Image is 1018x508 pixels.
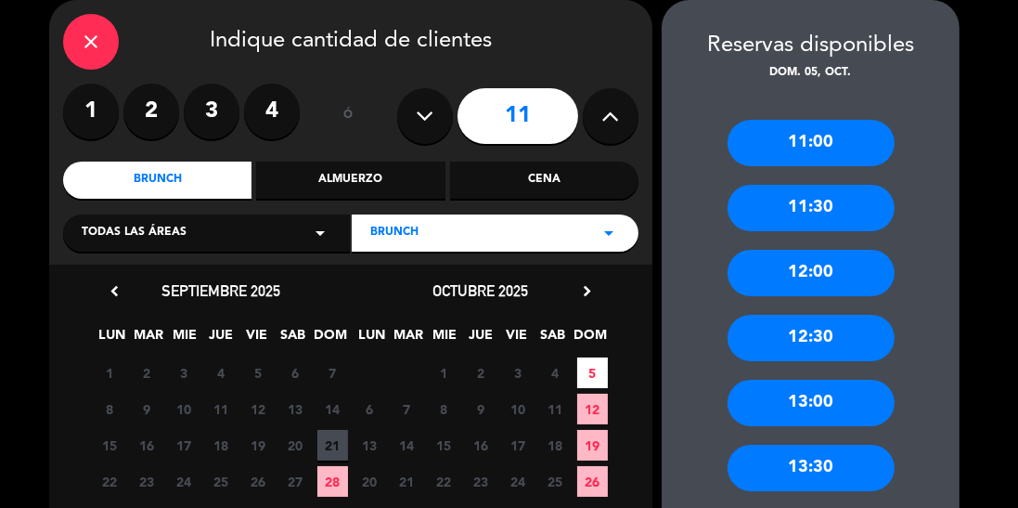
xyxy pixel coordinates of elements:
[184,84,239,139] label: 3
[309,222,331,244] i: arrow_drop_down
[206,430,237,461] span: 18
[244,84,300,139] label: 4
[95,430,125,461] span: 15
[574,324,605,355] span: DOM
[433,281,529,300] span: octubre 2025
[315,324,345,355] span: DOM
[429,394,459,424] span: 8
[540,466,571,497] span: 25
[662,28,960,64] div: Reservas disponibles
[370,224,419,242] span: Brunch
[161,281,280,300] span: septiembre 2025
[169,430,200,461] span: 17
[540,358,571,388] span: 4
[577,358,608,388] span: 5
[63,14,638,70] div: Indique cantidad de clientes
[243,466,274,497] span: 26
[243,430,274,461] span: 19
[392,430,422,461] span: 14
[540,430,571,461] span: 18
[132,358,162,388] span: 2
[466,358,496,388] span: 2
[105,281,124,301] i: chevron_left
[466,466,496,497] span: 23
[503,358,534,388] span: 3
[503,394,534,424] span: 10
[132,466,162,497] span: 23
[728,185,895,231] div: 11:30
[243,358,274,388] span: 5
[82,224,187,242] span: Todas las áreas
[662,64,960,83] div: dom. 05, oct.
[540,394,571,424] span: 11
[502,324,533,355] span: VIE
[728,445,895,491] div: 13:30
[429,430,459,461] span: 15
[577,466,608,497] span: 26
[728,315,895,361] div: 12:30
[430,324,460,355] span: MIE
[317,466,348,497] span: 28
[317,430,348,461] span: 21
[429,466,459,497] span: 22
[354,466,385,497] span: 20
[278,324,309,355] span: SAB
[354,430,385,461] span: 13
[95,466,125,497] span: 22
[169,358,200,388] span: 3
[357,324,388,355] span: LUN
[63,84,119,139] label: 1
[280,394,311,424] span: 13
[577,281,597,301] i: chevron_right
[256,162,445,199] div: Almuerzo
[577,394,608,424] span: 12
[429,358,459,388] span: 1
[132,394,162,424] span: 9
[97,324,128,355] span: LUN
[450,162,638,199] div: Cena
[95,394,125,424] span: 8
[280,358,311,388] span: 6
[134,324,164,355] span: MAR
[317,358,348,388] span: 7
[392,466,422,497] span: 21
[169,466,200,497] span: 24
[538,324,569,355] span: SAB
[503,466,534,497] span: 24
[392,394,422,424] span: 7
[170,324,200,355] span: MIE
[123,84,179,139] label: 2
[280,466,311,497] span: 27
[63,162,251,199] div: Brunch
[132,430,162,461] span: 16
[243,394,274,424] span: 12
[80,31,102,53] i: close
[577,430,608,461] span: 19
[354,394,385,424] span: 6
[728,120,895,166] div: 11:00
[466,394,496,424] span: 9
[242,324,273,355] span: VIE
[280,430,311,461] span: 20
[95,358,125,388] span: 1
[503,430,534,461] span: 17
[169,394,200,424] span: 10
[728,250,895,296] div: 12:00
[206,394,237,424] span: 11
[466,430,496,461] span: 16
[206,466,237,497] span: 25
[318,84,379,149] div: ó
[317,394,348,424] span: 14
[466,324,496,355] span: JUE
[598,222,620,244] i: arrow_drop_down
[206,358,237,388] span: 4
[206,324,237,355] span: JUE
[728,380,895,426] div: 13:00
[393,324,424,355] span: MAR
